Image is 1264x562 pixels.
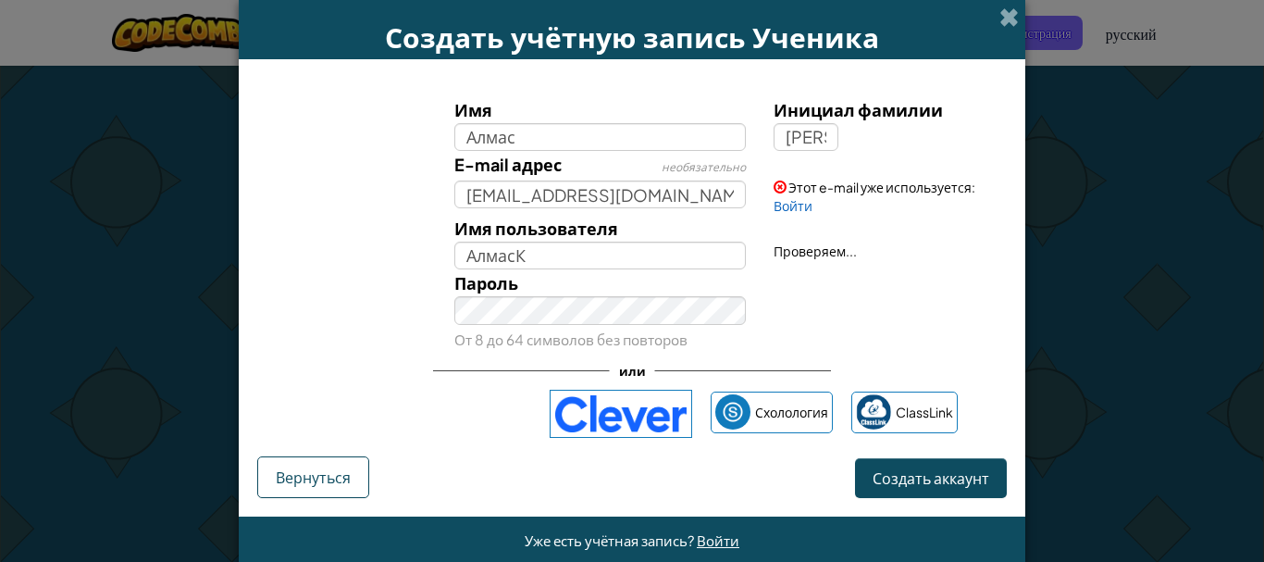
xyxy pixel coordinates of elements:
span: Имя [454,99,492,120]
img: classlink-logo-small.png [856,394,891,430]
span: Проверяем... [774,243,857,259]
font: Схолология [755,404,828,420]
a: Войти [774,197,812,214]
img: clever-logo-blue.png [550,390,692,438]
span: E-mail адрес [454,154,562,175]
small: От 8 до 64 символов без повторов [454,331,688,348]
a: Войти [697,531,739,549]
font: Создать учётную запись Ученика [385,19,879,56]
span: Пароль [454,272,518,293]
button: Создать аккаунт [855,458,1007,498]
img: schoology.png [715,394,750,430]
font: Уже есть учётная запись? [525,531,694,549]
font: ClassLink [896,404,953,420]
button: Вернуться [257,456,369,498]
span: Этот e-mail уже используется: [788,179,975,195]
span: Создать аккаунт [873,468,989,488]
span: Вернуться [276,468,351,487]
span: Инициал фамилии [774,99,943,120]
iframe: Кнопка «Войти с аккаунтом Google» [298,393,540,434]
span: Имя пользователя [454,218,618,239]
span: или [610,357,655,384]
span: необязательно [662,160,746,174]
